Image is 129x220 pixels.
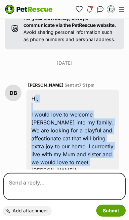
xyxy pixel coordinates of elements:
p: [DATE] [5,59,124,66]
button: Notifications [84,4,95,15]
button: Submit [96,205,126,217]
label: Add attachment [3,206,51,215]
ul: Account quick links [74,4,116,15]
span: Add attachment [13,208,48,213]
button: My account [106,4,116,15]
img: notifications-46538b983faf8c2785f20acdc204bb7945ddae34d4c08c2a6579f10ce5e182be.svg [87,6,92,13]
a: Favourites [74,4,84,15]
strong: For your own safety, always communicate via the PetRescue website. [23,15,116,28]
span: [PERSON_NAME] [28,83,64,88]
img: logo-e224e6f780fb5917bec1dbf3a21bbac754714ae5b6737aabdf751b685950b380.svg [5,5,53,14]
a: Conversations [95,4,106,15]
p: Avoid sharing personal information such as phone numbers and personal address. [23,15,117,43]
button: Menu [116,4,127,14]
div: Hi, I would love to welcome [PERSON_NAME] into my family. We are looking for a playful and affect... [26,90,119,179]
span: Sent at [64,83,95,88]
img: Kira Williams profile pic [107,6,114,13]
img: chat-41dd97257d64d25036548639549fe6c8038ab92f7586957e7f3b1b290dea8141.svg [97,6,104,13]
div: DB [5,85,21,101]
a: PetRescue [5,5,53,14]
span: 7:51 pm [79,83,95,88]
